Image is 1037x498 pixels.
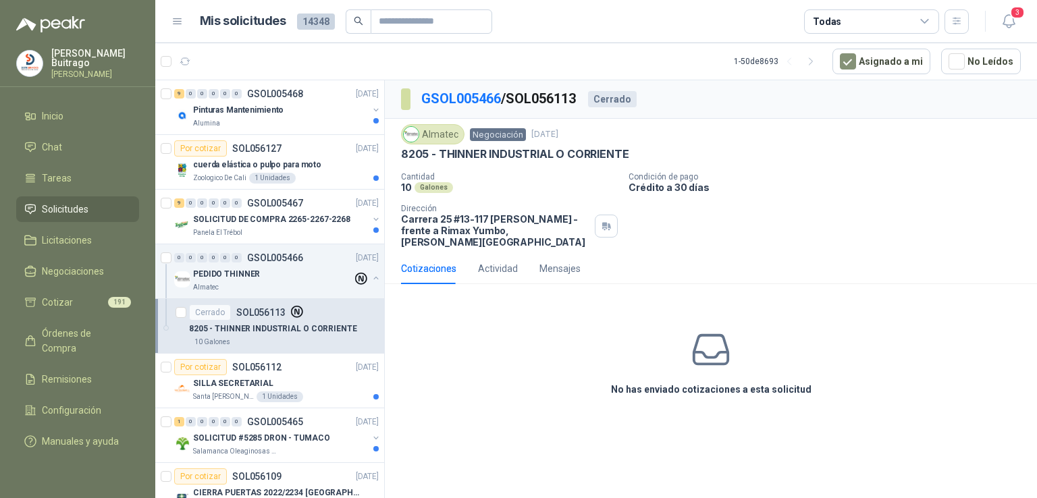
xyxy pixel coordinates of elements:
[16,397,139,423] a: Configuración
[588,91,637,107] div: Cerrado
[42,140,62,155] span: Chat
[629,172,1032,182] p: Condición de pago
[174,381,190,397] img: Company Logo
[42,434,119,449] span: Manuales y ayuda
[193,159,321,171] p: cuerda elástica o pulpo para moto
[193,173,246,184] p: Zoologico De Cali
[232,362,282,372] p: SOL056112
[51,49,139,67] p: [PERSON_NAME] Buitrago
[220,89,230,99] div: 0
[470,128,526,141] span: Negociación
[42,202,88,217] span: Solicitudes
[16,321,139,361] a: Órdenes de Compra
[193,227,242,238] p: Panela El Trébol
[16,227,139,253] a: Licitaciones
[193,446,278,457] p: Salamanca Oleaginosas SAS
[155,354,384,408] a: Por cotizarSOL056112[DATE] Company LogoSILLA SECRETARIALSanta [PERSON_NAME]1 Unidades
[200,11,286,31] h1: Mis solicitudes
[539,261,581,276] div: Mensajes
[193,104,284,117] p: Pinturas Mantenimiento
[209,198,219,208] div: 0
[209,417,219,426] div: 0
[247,417,303,426] p: GSOL005465
[531,128,558,141] p: [DATE]
[174,417,184,426] div: 1
[478,261,518,276] div: Actividad
[220,198,230,208] div: 0
[174,107,190,123] img: Company Logo
[249,173,296,184] div: 1 Unidades
[17,51,43,76] img: Company Logo
[193,282,219,293] p: Almatec
[470,129,526,140] a: Negociación
[193,268,260,281] p: PEDIDO THINNER
[1010,6,1025,19] span: 3
[174,359,227,375] div: Por cotizar
[108,297,131,308] span: 191
[356,142,379,155] p: [DATE]
[193,213,350,226] p: SOLICITUD DE COMPRA 2265-2267-2268
[186,198,196,208] div: 0
[174,198,184,208] div: 9
[257,391,303,402] div: 1 Unidades
[42,233,92,248] span: Licitaciones
[186,417,196,426] div: 0
[209,89,219,99] div: 0
[42,295,73,310] span: Cotizar
[247,89,303,99] p: GSOL005468
[404,127,419,142] img: Company Logo
[247,198,303,208] p: GSOL005467
[186,253,196,262] div: 0
[236,308,286,317] p: SOL056113
[155,135,384,190] a: Por cotizarSOL056127[DATE] Company Logocuerda elástica o pulpo para motoZoologico De Cali1 Unidades
[197,253,207,262] div: 0
[16,103,139,129] a: Inicio
[174,414,381,457] a: 1 0 0 0 0 0 GSOL005465[DATE] Company LogoSOLICITUD #5285 DRON - TUMACOSalamanca Oleaginosas SAS
[155,299,384,354] a: CerradoSOL0561138205 - THINNER INDUSTRIAL O CORRIENTE10 Galones
[611,382,812,397] h3: No has enviado cotizaciones a esta solicitud
[629,182,1032,193] p: Crédito a 30 días
[232,89,242,99] div: 0
[193,432,330,445] p: SOLICITUD #5285 DRON - TUMACO
[42,171,72,186] span: Tareas
[193,391,254,402] p: Santa [PERSON_NAME]
[42,109,63,123] span: Inicio
[401,182,412,193] p: 10
[356,470,379,483] p: [DATE]
[174,86,381,129] a: 9 0 0 0 0 0 GSOL005468[DATE] Company LogoPinturas MantenimientoAlumina
[297,13,335,30] span: 14348
[174,89,184,99] div: 9
[16,165,139,191] a: Tareas
[16,258,139,284] a: Negociaciones
[941,49,1021,74] button: No Leídos
[232,417,242,426] div: 0
[197,417,207,426] div: 0
[209,253,219,262] div: 0
[16,196,139,222] a: Solicitudes
[189,304,231,321] div: Cerrado
[421,90,501,107] a: GSOL005466
[42,326,126,356] span: Órdenes de Compra
[174,217,190,233] img: Company Logo
[42,403,101,418] span: Configuración
[832,49,930,74] button: Asignado a mi
[401,147,629,161] p: 8205 - THINNER INDUSTRIAL O CORRIENTE
[186,89,196,99] div: 0
[197,198,207,208] div: 0
[356,252,379,265] p: [DATE]
[220,253,230,262] div: 0
[51,70,139,78] p: [PERSON_NAME]
[421,88,577,109] p: / SOL056113
[232,253,242,262] div: 0
[220,417,230,426] div: 0
[174,253,184,262] div: 0
[401,213,589,248] p: Carrera 25 #13-117 [PERSON_NAME] - frente a Rimax Yumbo , [PERSON_NAME][GEOGRAPHIC_DATA]
[174,162,190,178] img: Company Logo
[174,250,381,293] a: 0 0 0 0 0 0 GSOL005466[DATE] Company LogoPEDIDO THINNERAlmatec
[174,140,227,157] div: Por cotizar
[174,271,190,287] img: Company Logo
[356,361,379,374] p: [DATE]
[401,124,464,144] div: Almatec
[356,416,379,428] p: [DATE]
[189,323,357,335] p: 8205 - THINNER INDUSTRIAL O CORRIENTE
